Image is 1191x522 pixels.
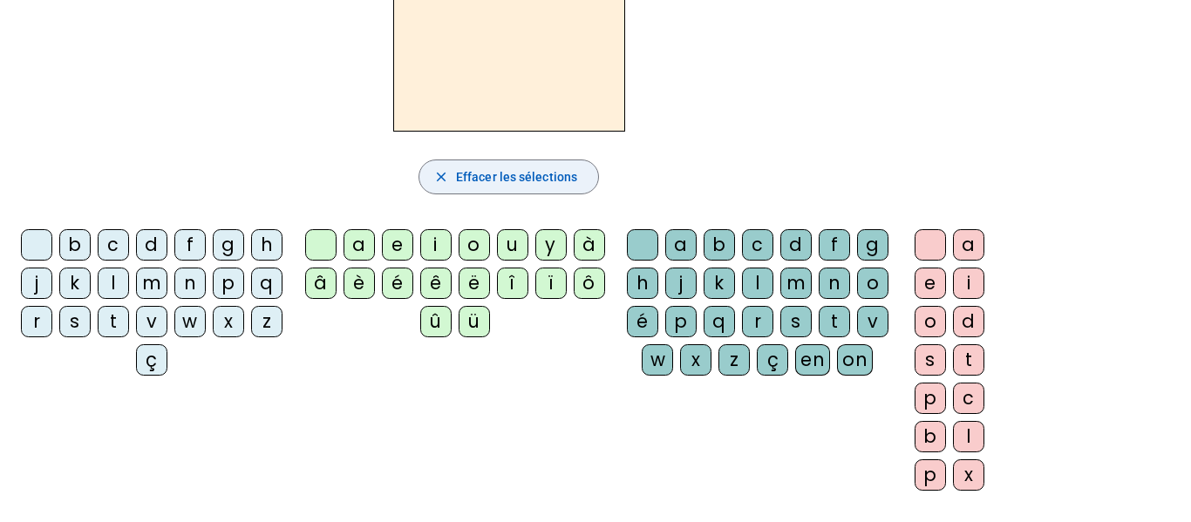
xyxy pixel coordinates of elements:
div: j [665,268,697,299]
div: i [420,229,452,261]
div: on [837,344,873,376]
div: d [136,229,167,261]
div: c [742,229,773,261]
div: j [21,268,52,299]
div: m [136,268,167,299]
div: s [915,344,946,376]
div: à [574,229,605,261]
div: l [742,268,773,299]
div: â [305,268,337,299]
div: û [420,306,452,337]
div: o [857,268,888,299]
div: e [382,229,413,261]
div: ü [459,306,490,337]
div: p [915,459,946,491]
div: ï [535,268,567,299]
span: Effacer les sélections [456,166,577,187]
div: a [953,229,984,261]
div: ç [757,344,788,376]
div: v [857,306,888,337]
div: b [704,229,735,261]
div: x [953,459,984,491]
div: t [819,306,850,337]
div: r [21,306,52,337]
div: l [98,268,129,299]
div: b [915,421,946,452]
button: Effacer les sélections [419,159,599,194]
div: k [59,268,91,299]
div: o [915,306,946,337]
div: w [174,306,206,337]
div: ç [136,344,167,376]
div: ô [574,268,605,299]
div: n [819,268,850,299]
div: h [251,229,282,261]
div: é [382,268,413,299]
div: c [98,229,129,261]
div: l [953,421,984,452]
div: f [819,229,850,261]
div: f [174,229,206,261]
div: p [665,306,697,337]
div: g [213,229,244,261]
div: e [915,268,946,299]
div: ë [459,268,490,299]
div: p [915,383,946,414]
mat-icon: close [433,169,449,185]
div: s [59,306,91,337]
div: u [497,229,528,261]
div: a [665,229,697,261]
div: t [953,344,984,376]
div: v [136,306,167,337]
div: î [497,268,528,299]
div: p [213,268,244,299]
div: q [704,306,735,337]
div: z [718,344,750,376]
div: é [627,306,658,337]
div: b [59,229,91,261]
div: y [535,229,567,261]
div: d [780,229,812,261]
div: r [742,306,773,337]
div: x [213,306,244,337]
div: x [680,344,711,376]
div: i [953,268,984,299]
div: en [795,344,830,376]
div: m [780,268,812,299]
div: a [344,229,375,261]
div: w [642,344,673,376]
div: k [704,268,735,299]
div: s [780,306,812,337]
div: q [251,268,282,299]
div: t [98,306,129,337]
div: n [174,268,206,299]
div: d [953,306,984,337]
div: è [344,268,375,299]
div: c [953,383,984,414]
div: ê [420,268,452,299]
div: o [459,229,490,261]
div: z [251,306,282,337]
div: g [857,229,888,261]
div: h [627,268,658,299]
